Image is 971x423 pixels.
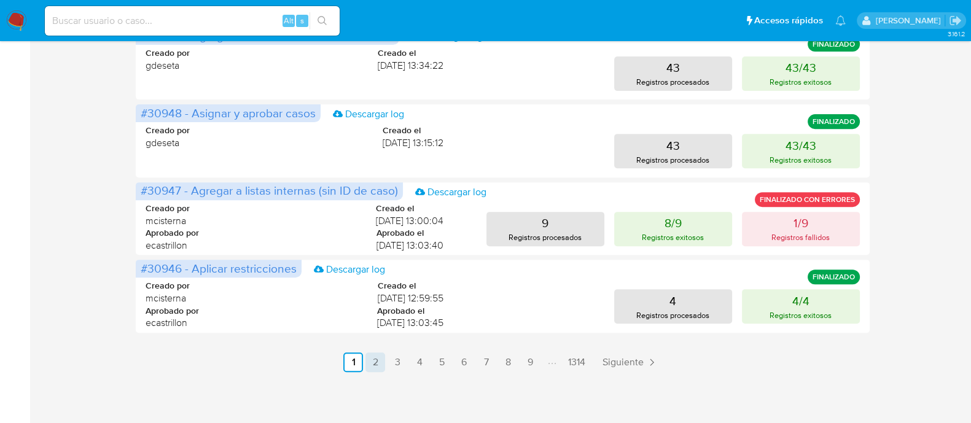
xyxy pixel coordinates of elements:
[310,12,335,29] button: search-icon
[949,14,962,27] a: Salir
[835,15,846,26] a: Notificaciones
[300,15,304,26] span: s
[284,15,294,26] span: Alt
[754,14,823,27] span: Accesos rápidos
[875,15,945,26] p: yanina.loff@mercadolibre.com
[45,13,340,29] input: Buscar usuario o caso...
[947,29,965,39] span: 3.161.2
